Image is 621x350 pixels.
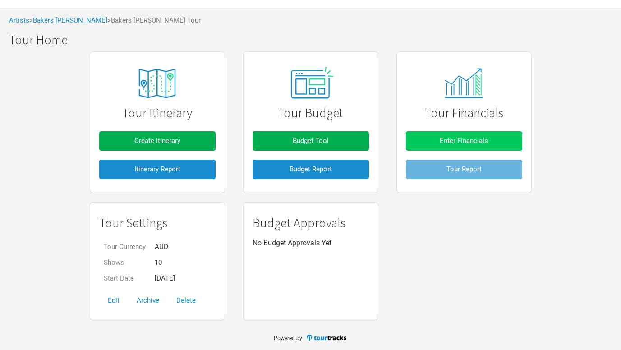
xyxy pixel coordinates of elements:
[406,131,522,151] button: Enter Financials
[99,160,216,179] button: Itinerary Report
[99,127,216,155] a: Create Itinerary
[440,137,488,145] span: Enter Financials
[406,127,522,155] a: Enter Financials
[99,296,128,304] a: Edit
[253,155,369,184] a: Budget Report
[33,16,107,24] a: Bakers [PERSON_NAME]
[253,216,369,230] h1: Budget Approvals
[406,155,522,184] a: Tour Report
[29,17,107,24] span: >
[253,131,369,151] button: Budget Tool
[440,68,488,98] img: tourtracks_14_icons_monitor.svg
[253,127,369,155] a: Budget Tool
[293,137,329,145] span: Budget Tool
[253,160,369,179] button: Budget Report
[9,16,29,24] a: Artists
[446,165,482,173] span: Tour Report
[253,239,369,247] p: No Budget Approvals Yet
[274,335,302,341] span: Powered by
[134,137,180,145] span: Create Itinerary
[99,216,216,230] h1: Tour Settings
[134,165,180,173] span: Itinerary Report
[290,165,332,173] span: Budget Report
[99,255,150,271] td: Shows
[253,106,369,120] h1: Tour Budget
[406,160,522,179] button: Tour Report
[150,271,179,286] td: [DATE]
[280,64,340,102] img: tourtracks_02_icon_presets.svg
[168,291,204,310] button: Delete
[128,291,168,310] button: Archive
[150,255,179,271] td: 10
[123,62,191,105] img: tourtracks_icons_FA_06_icons_itinerary.svg
[99,271,150,286] td: Start Date
[150,239,179,255] td: AUD
[9,33,621,47] h1: Tour Home
[306,334,347,341] img: TourTracks
[99,291,128,310] button: Edit
[99,106,216,120] h1: Tour Itinerary
[99,155,216,184] a: Itinerary Report
[99,239,150,255] td: Tour Currency
[406,106,522,120] h1: Tour Financials
[99,131,216,151] button: Create Itinerary
[107,17,201,24] span: > Bakers [PERSON_NAME] Tour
